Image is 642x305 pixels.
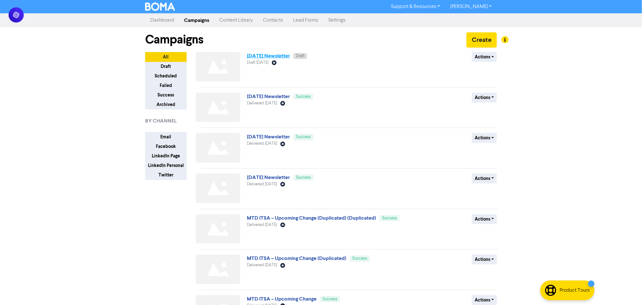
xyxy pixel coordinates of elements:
[247,296,317,302] a: MTD ITSA – Upcoming Change
[145,132,187,142] button: Email
[196,214,240,244] img: Not found
[296,135,311,139] span: Success
[145,81,187,90] button: Failed
[179,14,214,27] a: Campaigns
[610,275,642,305] iframe: Chat Widget
[196,93,240,122] img: Not found
[472,52,497,62] button: Actions
[145,170,187,180] button: Twitter
[145,90,187,100] button: Success
[247,223,277,227] span: Delivered [DATE]
[145,62,187,71] button: Draft
[472,214,497,224] button: Actions
[247,134,290,140] a: [DATE] Newsletter
[145,52,187,62] button: All
[247,255,346,262] a: MTD ITSA – Upcoming Change (Duplicated)
[196,52,240,82] img: Not found
[145,161,187,170] button: LinkedIn Personal
[214,14,258,27] a: Content Library
[323,14,350,27] a: Settings
[288,14,323,27] a: Lead Forms
[386,2,445,12] a: Support & Resources
[296,176,311,180] span: Success
[382,216,397,220] span: Success
[247,101,277,105] span: Delivered [DATE]
[145,3,175,11] img: BOMA Logo
[296,95,311,99] span: Success
[196,133,240,162] img: Not found
[247,215,376,221] a: MTD ITSA – Upcoming Change (Duplicated) (Duplicated)
[247,174,290,181] a: [DATE] Newsletter
[247,93,290,100] a: [DATE] Newsletter
[466,32,497,48] button: Create
[472,174,497,183] button: Actions
[145,142,187,151] button: Facebook
[145,151,187,161] button: LinkedIn Page
[472,295,497,305] button: Actions
[247,61,268,65] span: Draft [DATE]
[145,71,187,81] button: Scheduled
[352,256,367,261] span: Success
[323,297,337,301] span: Success
[145,14,179,27] a: Dashboard
[145,100,187,109] button: Archived
[145,117,177,125] span: BY CHANNEL
[472,133,497,143] button: Actions
[196,174,240,203] img: Not found
[258,14,288,27] a: Contacts
[247,53,290,59] a: [DATE] Newsletter
[296,54,305,58] span: Draft
[145,32,203,47] h1: Campaigns
[247,263,277,267] span: Delivered [DATE]
[196,255,240,284] img: Not found
[472,255,497,264] button: Actions
[247,142,277,146] span: Delivered [DATE]
[472,93,497,103] button: Actions
[445,2,497,12] a: [PERSON_NAME]
[247,182,277,186] span: Delivered [DATE]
